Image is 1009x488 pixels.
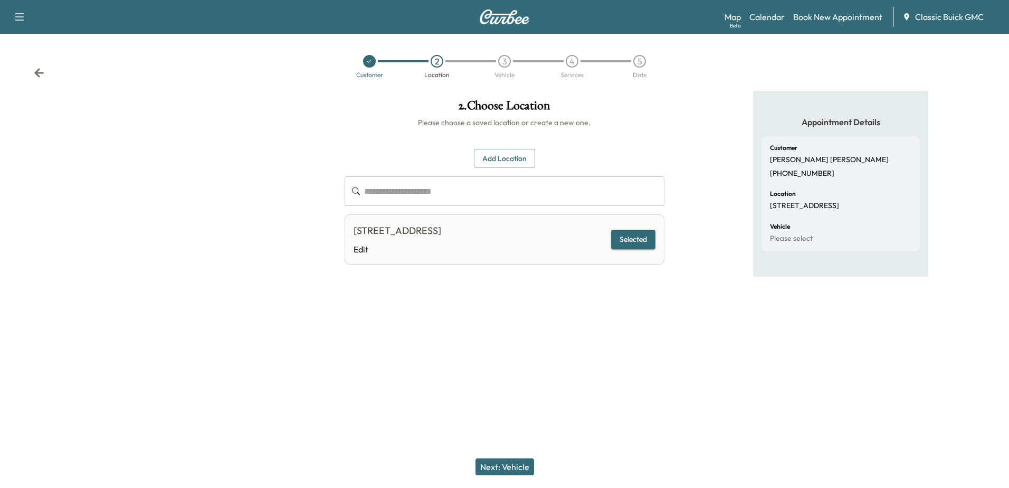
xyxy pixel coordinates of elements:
[475,458,534,475] button: Next: Vehicle
[424,72,450,78] div: Location
[770,191,796,197] h6: Location
[560,72,584,78] div: Services
[915,11,984,23] span: Classic Buick GMC
[494,72,515,78] div: Vehicle
[730,22,741,30] div: Beta
[354,243,441,256] a: Edit
[770,169,834,179] p: [PHONE_NUMBER]
[474,149,535,168] button: Add Location
[770,145,797,151] h6: Customer
[633,72,646,78] div: Date
[345,117,664,128] h6: Please choose a saved location or create a new one.
[356,72,383,78] div: Customer
[770,155,889,165] p: [PERSON_NAME] [PERSON_NAME]
[345,99,664,117] h1: 2 . Choose Location
[633,55,646,68] div: 5
[498,55,511,68] div: 3
[749,11,785,23] a: Calendar
[761,116,920,128] h5: Appointment Details
[479,10,530,24] img: Curbee Logo
[770,234,813,243] p: Please select
[431,55,443,68] div: 2
[611,230,655,249] button: Selected
[793,11,882,23] a: Book New Appointment
[770,223,790,230] h6: Vehicle
[566,55,578,68] div: 4
[725,11,741,23] a: MapBeta
[34,68,44,78] div: Back
[354,223,441,238] div: [STREET_ADDRESS]
[770,201,839,211] p: [STREET_ADDRESS]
